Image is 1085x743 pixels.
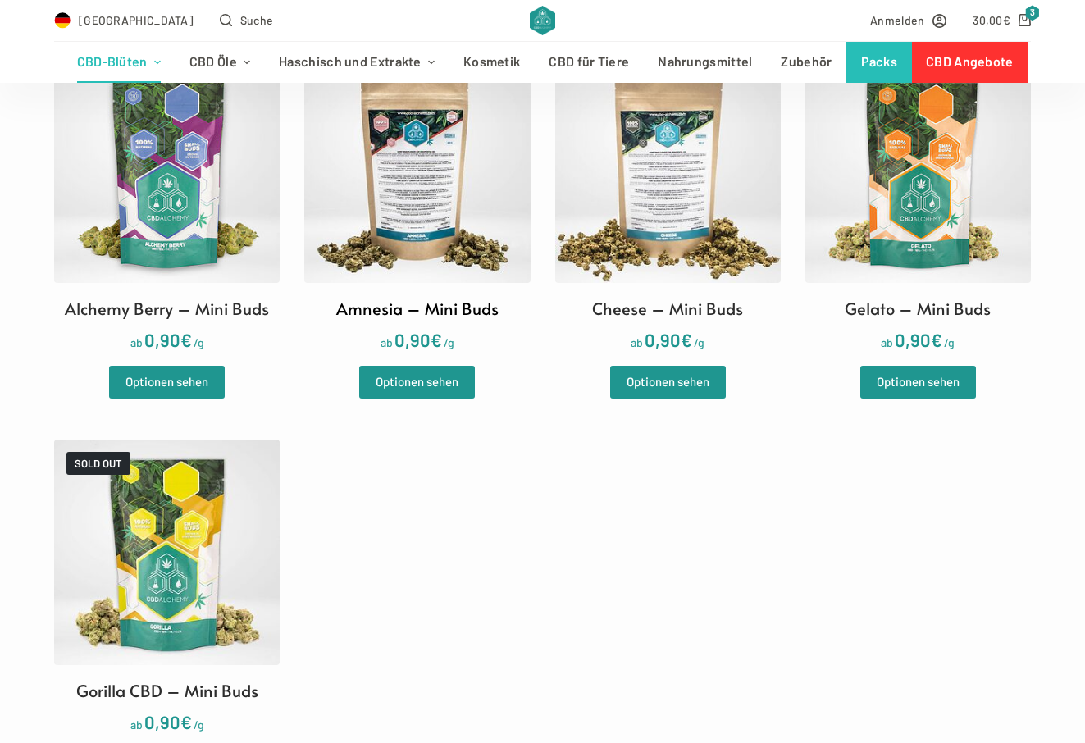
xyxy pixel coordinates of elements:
span: ab [130,335,143,349]
span: 3 [1025,5,1040,21]
span: ab [881,335,893,349]
span: € [931,329,942,350]
span: € [180,711,192,732]
span: /g [944,335,955,349]
span: € [431,329,442,350]
a: Amnesia – Mini Buds ab0,90€/g [304,57,530,353]
a: Nahrungsmittel [644,42,767,83]
button: Open search form [220,11,273,30]
a: Cheese – Mini Buds ab0,90€/g [555,57,781,353]
a: SOLD OUTGorilla CBD – Mini Buds ab0,90€/g [54,440,280,736]
a: CBD Öle [175,42,264,83]
a: Wähle Optionen für „Gelato - Mini Buds“ [860,366,976,399]
bdi: 30,00 [973,13,1010,27]
nav: Header-Menü [62,42,1023,83]
a: Anmelden [870,11,946,30]
a: Select Country [54,11,194,30]
span: € [180,329,192,350]
span: [GEOGRAPHIC_DATA] [79,11,194,30]
h2: Alchemy Berry – Mini Buds [65,296,269,321]
bdi: 0,90 [144,329,192,350]
a: Alchemy Berry – Mini Buds ab0,90€/g [54,57,280,353]
a: Shopping cart [973,11,1031,30]
a: CBD-Blüten [62,42,175,83]
span: Anmelden [870,11,924,30]
a: Haschisch und Extrakte [265,42,449,83]
bdi: 0,90 [645,329,692,350]
span: € [1003,13,1010,27]
h2: Cheese – Mini Buds [592,296,743,321]
span: ab [381,335,393,349]
a: Packs [846,42,912,83]
a: CBD Angebote [912,42,1028,83]
a: Wähle Optionen für „Cheese - Mini Buds“ [610,366,726,399]
span: /g [194,718,204,732]
a: Kosmetik [449,42,534,83]
a: CBD für Tiere [535,42,644,83]
img: CBD Alchemy [530,6,555,35]
bdi: 0,90 [144,711,192,732]
span: /g [194,335,204,349]
span: ab [130,718,143,732]
span: € [681,329,692,350]
h2: Amnesia – Mini Buds [336,296,499,321]
span: ab [631,335,643,349]
a: Gelato – Mini Buds ab0,90€/g [805,57,1031,353]
a: Wähle Optionen für „Alchemy Berry - Mini Buds“ [109,366,225,399]
bdi: 0,90 [895,329,942,350]
span: /g [694,335,704,349]
span: /g [444,335,454,349]
span: Suche [240,11,274,30]
img: DE Flag [54,12,71,29]
a: Zubehör [767,42,846,83]
span: SOLD OUT [66,452,130,475]
h2: Gelato – Mini Buds [845,296,991,321]
a: Wähle Optionen für „Amnesia - Mini Buds“ [359,366,475,399]
h2: Gorilla CBD – Mini Buds [76,678,258,703]
bdi: 0,90 [394,329,442,350]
